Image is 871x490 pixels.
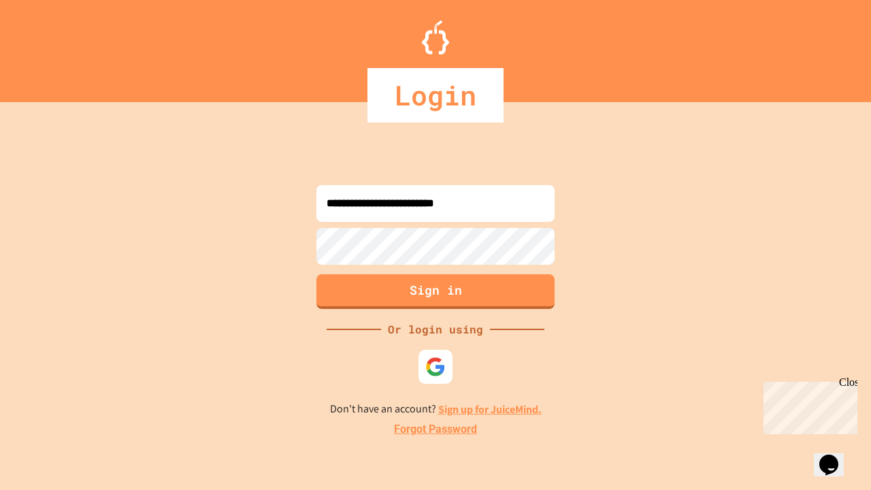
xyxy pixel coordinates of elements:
div: Or login using [381,321,490,338]
iframe: chat widget [758,376,857,434]
button: Sign in [316,274,555,309]
img: google-icon.svg [425,357,446,377]
iframe: chat widget [814,436,857,476]
div: Chat with us now!Close [5,5,94,86]
div: Login [367,68,504,122]
a: Sign up for JuiceMind. [438,402,542,416]
a: Forgot Password [394,421,477,438]
p: Don't have an account? [330,401,542,418]
img: Logo.svg [422,20,449,54]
